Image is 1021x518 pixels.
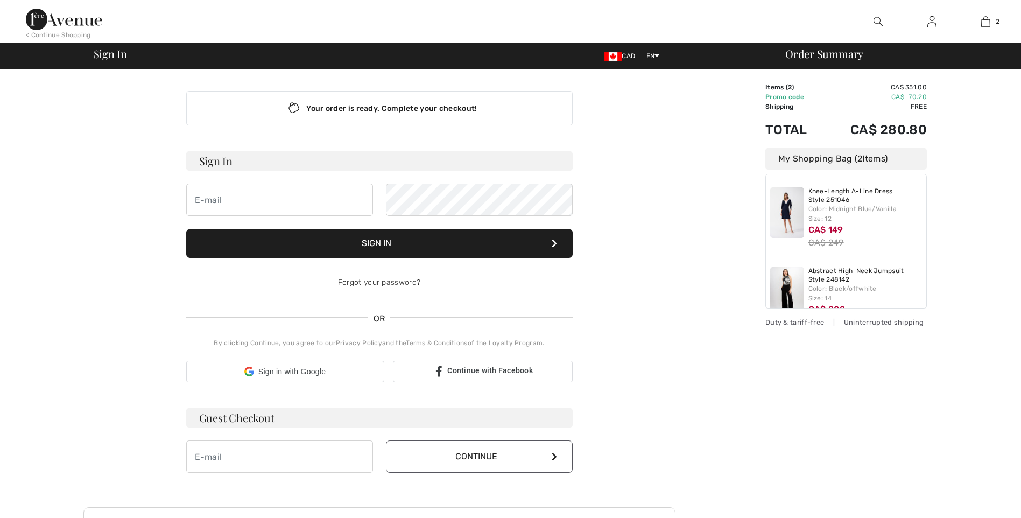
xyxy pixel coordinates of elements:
[765,92,822,102] td: Promo code
[808,237,844,248] s: CA$ 249
[258,366,326,377] span: Sign in with Google
[765,317,927,327] div: Duty & tariff-free | Uninterrupted shipping
[765,82,822,92] td: Items ( )
[368,312,391,325] span: OR
[808,187,923,204] a: Knee-Length A-Line Dress Style 251046
[808,225,843,235] span: CA$ 149
[26,9,102,30] img: 1ère Avenue
[770,267,804,318] img: Abstract High-Neck Jumpsuit Style 248142
[765,111,822,148] td: Total
[765,102,822,111] td: Shipping
[186,440,373,473] input: E-mail
[447,366,533,375] span: Continue with Facebook
[808,304,846,314] span: CA$ 202
[186,229,573,258] button: Sign In
[186,338,573,348] div: By clicking Continue, you agree to our and the of the Loyalty Program.
[336,339,382,347] a: Privacy Policy
[338,278,420,287] a: Forgot your password?
[186,184,373,216] input: E-mail
[393,361,573,382] a: Continue with Facebook
[808,204,923,223] div: Color: Midnight Blue/Vanilla Size: 12
[186,151,573,171] h3: Sign In
[765,148,927,170] div: My Shopping Bag ( Items)
[386,440,573,473] button: Continue
[94,48,127,59] span: Sign In
[604,52,639,60] span: CAD
[788,83,792,91] span: 2
[186,408,573,428] h3: Guest Checkout
[808,284,923,303] div: Color: Black/offwhite Size: 14
[770,187,804,238] img: Knee-Length A-Line Dress Style 251046
[604,52,622,61] img: Canadian Dollar
[406,339,467,347] a: Terms & Conditions
[26,30,91,40] div: < Continue Shopping
[186,91,573,125] div: Your order is ready. Complete your checkout!
[646,52,660,60] span: EN
[772,48,1015,59] div: Order Summary
[186,361,384,382] div: Sign in with Google
[808,267,923,284] a: Abstract High-Neck Jumpsuit Style 248142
